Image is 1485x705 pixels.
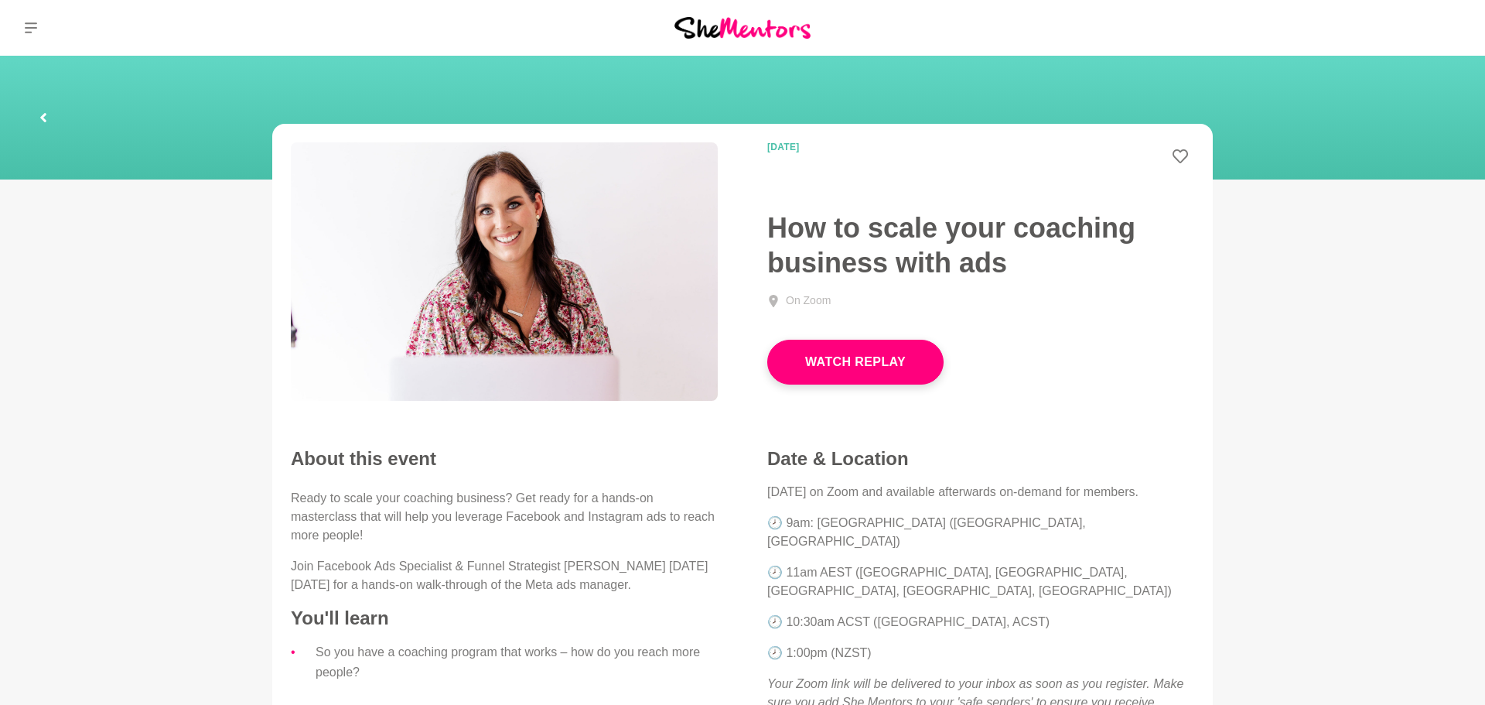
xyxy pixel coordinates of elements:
[1429,9,1466,46] a: Christie Flora
[767,483,1194,501] p: [DATE] on Zoom and available afterwards on-demand for members.
[291,142,718,401] img: Jessica Tutton - Facebook Ads specialist - How to grow your coaching business - She Mentors
[291,557,718,594] p: Join Facebook Ads Specialist & Funnel Strategist [PERSON_NAME] [DATE][DATE] for a hands-on walk-t...
[767,563,1194,601] p: 🕗 11am AEST ([GEOGRAPHIC_DATA], [GEOGRAPHIC_DATA], [GEOGRAPHIC_DATA], [GEOGRAPHIC_DATA], [GEOGRAP...
[767,514,1194,551] p: 🕗 9am: [GEOGRAPHIC_DATA] ([GEOGRAPHIC_DATA], [GEOGRAPHIC_DATA])
[291,607,718,630] h4: You'll learn
[767,142,956,152] time: [DATE]
[316,642,718,683] li: So you have a coaching program that works – how do you reach more people?
[767,644,1194,662] p: 🕗 1:00pm (NZST)
[767,210,1194,280] h1: How to scale your coaching business with ads
[786,293,831,309] div: On Zoom
[767,340,944,385] button: Watch Replay
[767,447,1194,471] h4: Date & Location
[767,613,1194,631] p: 🕗 10:30am ACST ([GEOGRAPHIC_DATA], ACST)
[291,447,718,471] h2: About this event
[291,489,718,545] p: Ready to scale your coaching business? Get ready for a hands-on masterclass that will help you le...
[674,17,811,38] img: She Mentors Logo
